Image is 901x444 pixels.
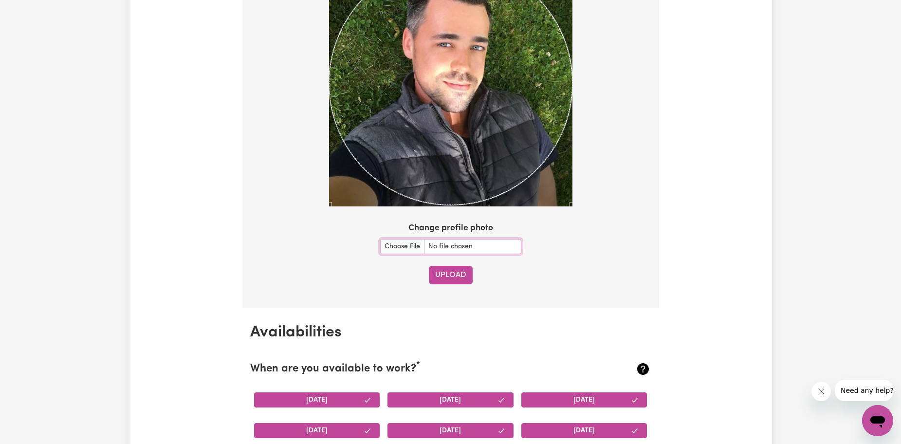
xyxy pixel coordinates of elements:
[835,380,893,401] iframe: Message from company
[429,266,473,284] button: Upload
[521,423,647,438] button: [DATE]
[521,392,647,407] button: [DATE]
[811,382,831,401] iframe: Close message
[408,222,493,235] label: Change profile photo
[250,363,585,376] h2: When are you available to work?
[387,423,514,438] button: [DATE]
[862,405,893,436] iframe: Button to launch messaging window
[6,7,59,15] span: Need any help?
[387,392,514,407] button: [DATE]
[250,323,651,342] h2: Availabilities
[254,392,380,407] button: [DATE]
[254,423,380,438] button: [DATE]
